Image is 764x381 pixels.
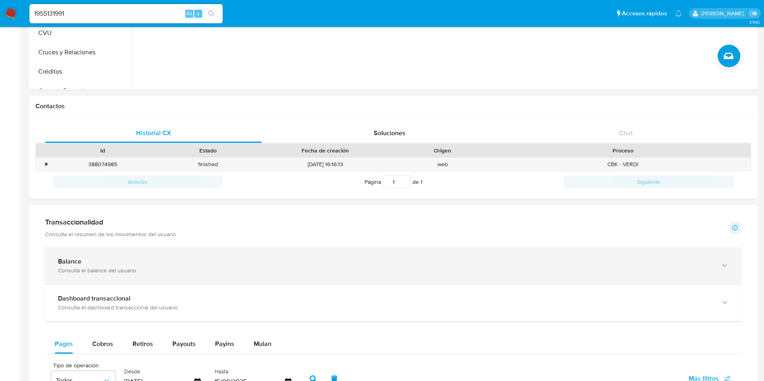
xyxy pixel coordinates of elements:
[50,158,155,171] div: 388074985
[374,128,406,138] span: Soluciones
[31,81,132,101] button: Cuentas Bancarias
[56,146,150,154] div: Id
[364,175,422,188] span: Página de
[31,23,132,43] button: CVU
[395,146,490,154] div: Origen
[261,158,390,171] div: [DATE] 16:16:13
[203,8,219,19] button: search-icon
[495,158,751,171] div: CBK - VERDI
[267,146,384,154] div: Fecha de creación
[749,19,760,25] span: 3.158.1
[52,175,223,188] button: Anterior
[46,161,48,168] div: •
[622,9,667,18] span: Accesos rápidos
[564,175,734,188] button: Siguiente
[186,10,193,17] span: Alt
[161,146,255,154] div: Estado
[35,102,751,110] h1: Contactos
[31,62,132,81] button: Créditos
[390,158,495,171] div: web
[750,9,758,18] a: Salir
[136,128,171,138] span: Historial CX
[29,8,223,19] input: Buscar usuario o caso...
[675,10,682,17] a: Notificaciones
[155,158,261,171] div: finished
[420,178,422,186] span: 1
[619,128,633,138] span: Chat
[701,10,747,17] p: gustavo.deseta@mercadolibre.com
[501,146,745,154] div: Proceso
[31,43,132,62] button: Cruces y Relaciones
[197,10,199,17] span: s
